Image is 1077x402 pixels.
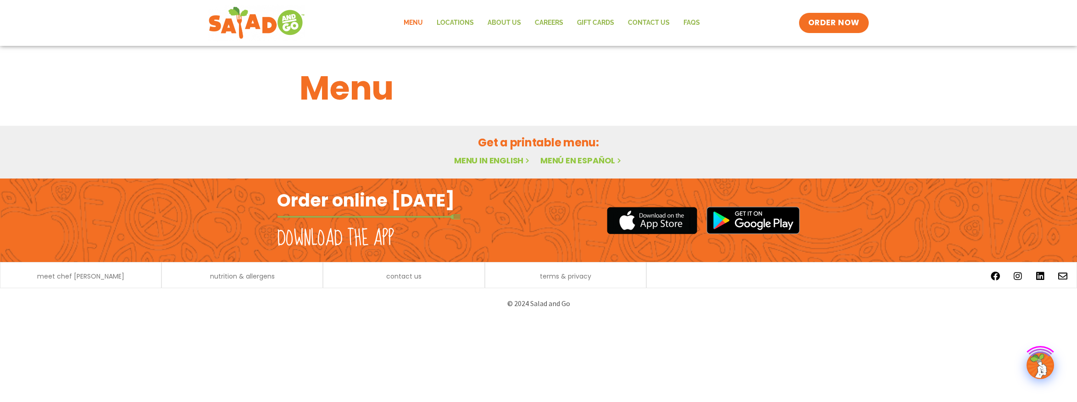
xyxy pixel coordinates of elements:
[277,226,394,251] h2: Download the app
[300,134,777,151] h2: Get a printable menu:
[277,214,461,219] img: fork
[210,273,275,279] a: nutrition & allergens
[208,5,305,41] img: new-SAG-logo-768×292
[386,273,422,279] a: contact us
[454,155,531,166] a: Menu in English
[300,63,777,113] h1: Menu
[570,12,621,33] a: GIFT CARDS
[282,297,795,310] p: © 2024 Salad and Go
[677,12,707,33] a: FAQs
[621,12,677,33] a: Contact Us
[37,273,124,279] a: meet chef [PERSON_NAME]
[528,12,570,33] a: Careers
[430,12,481,33] a: Locations
[607,206,697,235] img: appstore
[808,17,860,28] span: ORDER NOW
[481,12,528,33] a: About Us
[706,207,800,234] img: google_play
[540,155,623,166] a: Menú en español
[397,12,430,33] a: Menu
[277,189,455,212] h2: Order online [DATE]
[799,13,869,33] a: ORDER NOW
[540,273,591,279] a: terms & privacy
[397,12,707,33] nav: Menu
